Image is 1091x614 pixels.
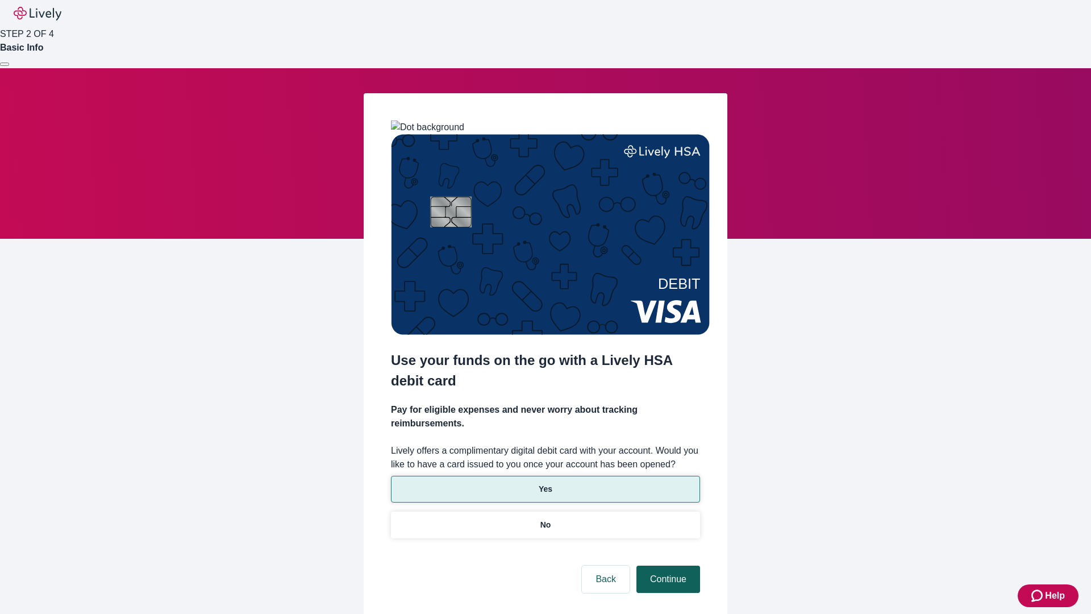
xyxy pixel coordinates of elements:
[540,519,551,531] p: No
[391,403,700,430] h4: Pay for eligible expenses and never worry about tracking reimbursements.
[391,512,700,538] button: No
[1018,584,1078,607] button: Zendesk support iconHelp
[1045,589,1065,603] span: Help
[636,566,700,593] button: Continue
[391,121,464,134] img: Dot background
[1031,589,1045,603] svg: Zendesk support icon
[582,566,630,593] button: Back
[391,476,700,503] button: Yes
[391,444,700,471] label: Lively offers a complimentary digital debit card with your account. Would you like to have a card...
[539,483,552,495] p: Yes
[14,7,61,20] img: Lively
[391,350,700,391] h2: Use your funds on the go with a Lively HSA debit card
[391,134,710,335] img: Debit card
